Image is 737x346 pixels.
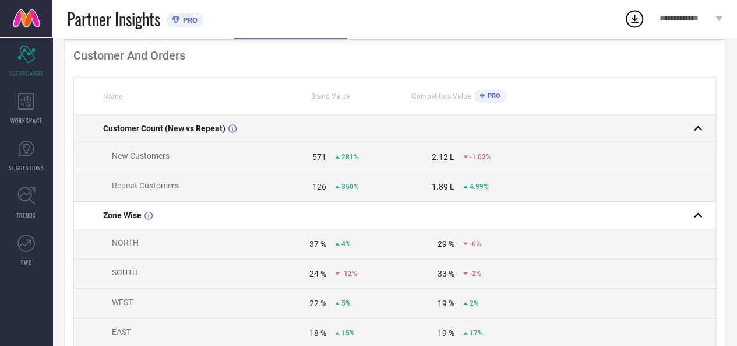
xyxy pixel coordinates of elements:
span: Partner Insights [67,7,160,31]
span: 15% [341,329,355,337]
span: -12% [341,270,357,278]
span: NORTH [112,238,139,247]
span: 17% [470,329,483,337]
span: TRENDS [16,211,36,219]
div: 24 % [309,269,326,278]
span: Zone Wise [103,211,142,220]
span: Brand Value [311,92,350,100]
span: -6% [470,240,481,248]
div: 18 % [309,328,326,338]
div: 33 % [438,269,454,278]
span: -1.02% [470,153,491,161]
span: SOUTH [112,268,138,277]
span: EAST [112,327,131,337]
div: 2.12 L [432,152,454,162]
span: 4.99% [470,183,489,191]
span: SUGGESTIONS [9,163,44,172]
span: 2% [470,299,479,307]
span: 350% [341,183,359,191]
div: 29 % [438,239,454,249]
span: New Customers [112,151,170,160]
span: -2% [470,270,481,278]
div: 37 % [309,239,326,249]
span: PRO [485,92,500,100]
span: Name [103,93,122,101]
div: 19 % [438,299,454,308]
span: Customer Count (New vs Repeat) [103,124,225,133]
span: 4% [341,240,351,248]
span: FWD [21,258,32,267]
span: Competitors Value [412,92,471,100]
div: 571 [312,152,326,162]
div: 19 % [438,328,454,338]
span: WORKSPACE [10,116,43,125]
span: 281% [341,153,359,161]
span: PRO [180,16,198,25]
span: 5% [341,299,351,307]
div: 126 [312,182,326,191]
div: Customer And Orders [73,48,716,62]
span: WEST [112,298,133,307]
div: 22 % [309,299,326,308]
span: Repeat Customers [112,181,179,190]
span: SCORECARDS [9,69,44,78]
div: 1.89 L [432,182,454,191]
div: Open download list [624,8,645,29]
